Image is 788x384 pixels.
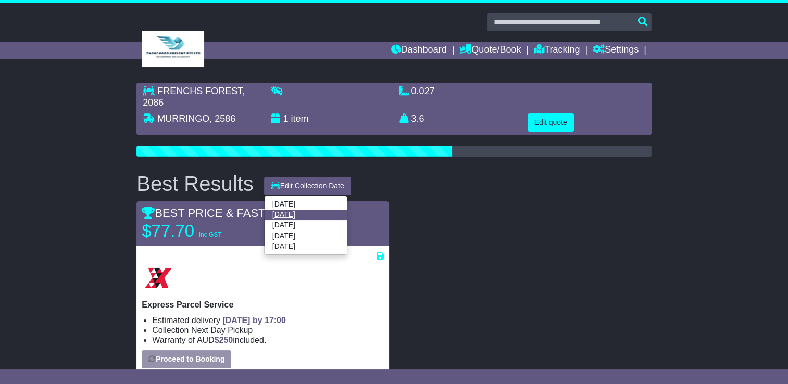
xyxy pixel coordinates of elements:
div: Best Results [131,172,259,195]
li: Estimated delivery [152,315,383,325]
span: item [291,113,308,124]
a: Quote/Book [459,42,521,59]
span: 250 [219,336,233,344]
a: [DATE] [265,220,347,231]
span: inc GST [199,231,221,238]
span: 3.6 [411,113,424,124]
span: BEST PRICE & FASTEST [142,207,287,220]
a: [DATE] [265,231,347,241]
span: [DATE] by 17:00 [222,316,286,325]
li: Collection [152,325,383,335]
span: Next Day Pickup [191,326,253,335]
a: [DATE] [265,241,347,252]
span: , 2086 [143,86,245,108]
a: [DATE] [265,210,347,220]
button: Edit Collection Date [264,177,351,195]
button: Edit quote [528,113,574,132]
span: MURRINGO [157,113,209,124]
p: $77.70 [142,221,272,241]
span: 1 [283,113,288,124]
p: Express Parcel Service [142,300,383,310]
a: Dashboard [391,42,446,59]
span: $ [215,336,233,344]
span: , 2586 [209,113,235,124]
a: [DATE] [265,199,347,209]
span: 0.027 [411,86,435,96]
a: Tracking [534,42,580,59]
li: Warranty of AUD included. [152,335,383,345]
a: Settings [593,42,639,59]
button: Proceed to Booking [142,350,231,368]
span: FRENCHS FOREST [157,86,242,96]
img: Border Express: Express Parcel Service [142,261,175,295]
